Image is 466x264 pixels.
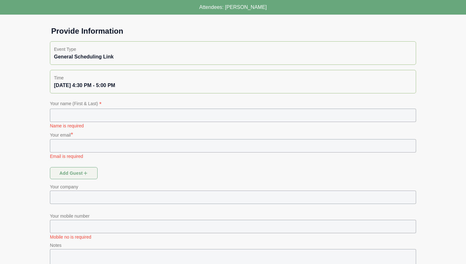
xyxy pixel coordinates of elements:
p: Name is required [50,123,416,129]
p: Notes [50,241,416,249]
span: Add guest [59,167,89,179]
p: Attendees: [PERSON_NAME] [199,3,267,11]
h1: Provide Information [46,26,420,36]
div: [DATE] 4:30 PM - 5:00 PM [54,82,412,89]
p: Your email [50,130,416,139]
p: Mobile no is required [50,234,416,240]
button: Add guest [50,167,98,179]
p: Your mobile number [50,212,416,220]
p: Event Type [54,45,412,53]
p: Time [54,74,412,82]
p: Your company [50,183,416,191]
p: Your name (First & Last) [50,100,416,109]
p: Email is required [50,153,416,159]
div: General Scheduling Link [54,53,412,61]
